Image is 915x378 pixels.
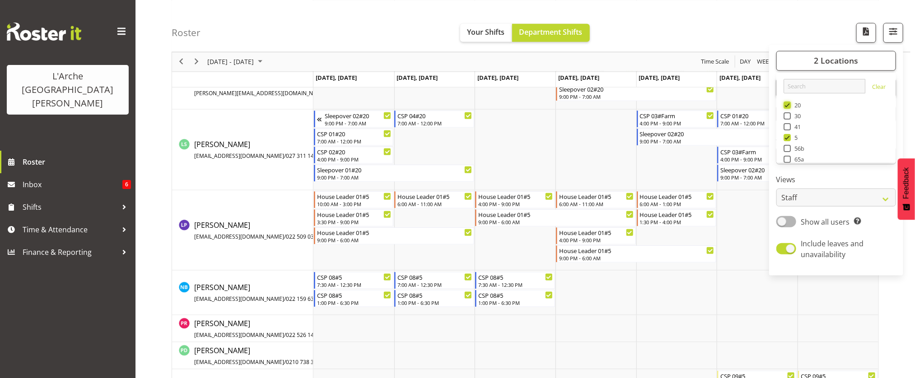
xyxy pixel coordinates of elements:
[194,318,320,339] span: [PERSON_NAME]
[206,56,266,67] button: August 2025
[791,101,801,108] span: 20
[286,358,320,366] span: 0210 738 372
[16,69,120,110] div: L'Arche [GEOGRAPHIC_DATA][PERSON_NAME]
[559,246,714,255] div: House Leader 01#5
[317,281,392,288] div: 7:30 AM - 12:30 PM
[314,209,394,226] div: Lydia Peters"s event - House Leader 01#5 Begin From Monday, August 18, 2025 at 3:30:00 PM GMT+12:...
[556,227,636,244] div: Lydia Peters"s event - House Leader 01#5 Begin From Thursday, August 21, 2025 at 4:00:00 PM GMT+1...
[478,192,553,201] div: House Leader 01#5
[317,192,392,201] div: House Leader 01#5
[637,111,717,128] div: Leanne Smith"s event - CSP 03#Farm Begin From Friday, August 22, 2025 at 4:00:00 PM GMT+12:00 End...
[317,290,392,300] div: CSP 08#5
[314,111,394,128] div: Leanne Smith"s event - Sleepover 02#20 Begin From Sunday, August 17, 2025 at 9:00:00 PM GMT+12:00...
[397,272,472,281] div: CSP 08#5
[314,191,394,208] div: Lydia Peters"s event - House Leader 01#5 Begin From Monday, August 18, 2025 at 10:00:00 AM GMT+12...
[637,129,797,146] div: Leanne Smith"s event - Sleepover 02#20 Begin From Friday, August 22, 2025 at 9:00:00 PM GMT+12:00...
[194,152,284,160] span: [EMAIL_ADDRESS][DOMAIN_NAME]
[872,82,886,93] a: Clear
[791,134,798,141] span: 5
[791,144,805,152] span: 56b
[478,281,553,288] div: 7:30 AM - 12:30 PM
[194,345,320,367] a: [PERSON_NAME][EMAIL_ADDRESS][DOMAIN_NAME]/0210 738 372
[194,358,284,366] span: [EMAIL_ADDRESS][DOMAIN_NAME]
[902,167,910,199] span: Feedback
[314,165,474,182] div: Leanne Smith"s event - Sleepover 01#20 Begin From Monday, August 18, 2025 at 9:00:00 PM GMT+12:00...
[397,290,472,300] div: CSP 08#5
[314,290,394,307] div: Nena Barwell"s event - CSP 08#5 Begin From Monday, August 18, 2025 at 1:00:00 PM GMT+12:00 Ends A...
[475,191,555,208] div: Lydia Peters"s event - House Leader 01#5 Begin From Wednesday, August 20, 2025 at 4:00:00 PM GMT+...
[397,200,472,207] div: 6:00 AM - 11:00 AM
[475,290,555,307] div: Nena Barwell"s event - CSP 08#5 Begin From Wednesday, August 20, 2025 at 1:00:00 PM GMT+12:00 End...
[559,228,634,237] div: House Leader 01#5
[317,210,392,219] div: House Leader 01#5
[204,52,268,71] div: August 18 - 24, 2025
[776,174,896,185] label: Views
[284,358,286,366] span: /
[640,218,714,226] div: 1:30 PM - 4:00 PM
[478,210,633,219] div: House Leader 01#5
[475,209,635,226] div: Lydia Peters"s event - House Leader 01#5 Begin From Wednesday, August 20, 2025 at 9:00:00 PM GMT+...
[23,223,117,236] span: Time & Attendance
[883,23,903,42] button: Filter Shifts
[286,233,320,240] span: 022 509 0343
[314,129,394,146] div: Leanne Smith"s event - CSP 01#20 Begin From Monday, August 18, 2025 at 7:00:00 AM GMT+12:00 Ends ...
[519,27,583,37] span: Department Shifts
[801,217,850,226] span: Show all users
[317,272,392,281] div: CSP 08#5
[194,139,320,161] a: [PERSON_NAME][EMAIL_ADDRESS][DOMAIN_NAME]/027 311 1478
[317,218,392,226] div: 3:30 PM - 9:00 PM
[172,190,313,271] td: Lydia Peters resource
[122,180,131,189] span: 6
[7,23,81,41] img: Rosterit website logo
[559,200,634,207] div: 6:00 AM - 11:00 AM
[397,299,472,306] div: 1:00 PM - 6:30 PM
[317,165,472,174] div: Sleepover 01#20
[314,272,394,289] div: Nena Barwell"s event - CSP 08#5 Begin From Monday, August 18, 2025 at 7:30:00 AM GMT+12:00 Ends A...
[720,111,795,120] div: CSP 01#20
[317,147,392,156] div: CSP 02#20
[478,290,553,300] div: CSP 08#5
[397,111,472,120] div: CSP 04#20
[756,56,774,67] button: Timeline Week
[719,73,761,81] span: [DATE], [DATE]
[397,73,438,81] span: [DATE], [DATE]
[172,65,313,110] td: Kathryn Hunt resource
[478,299,553,306] div: 1:00 PM - 6:30 PM
[475,272,555,289] div: Nena Barwell"s event - CSP 08#5 Begin From Wednesday, August 20, 2025 at 7:30:00 AM GMT+12:00 End...
[284,152,286,160] span: /
[556,191,636,208] div: Lydia Peters"s event - House Leader 01#5 Begin From Thursday, August 21, 2025 at 6:00:00 AM GMT+1...
[397,192,472,201] div: House Leader 01#5
[172,342,313,369] td: Pauline Denton resource
[286,331,320,339] span: 022 526 1409
[23,155,131,169] span: Roster
[756,56,773,67] span: Week
[394,290,474,307] div: Nena Barwell"s event - CSP 08#5 Begin From Tuesday, August 19, 2025 at 1:00:00 PM GMT+12:00 Ends ...
[317,200,392,207] div: 10:00 AM - 3:00 PM
[172,27,201,37] h4: Roster
[640,200,714,207] div: 6:00 AM - 1:00 PM
[317,228,472,237] div: House Leader 01#5
[191,56,203,67] button: Next
[477,73,518,81] span: [DATE], [DATE]
[23,200,117,214] span: Shifts
[194,346,320,366] span: [PERSON_NAME]
[640,120,714,127] div: 4:00 PM - 9:00 PM
[194,282,320,303] span: [PERSON_NAME]
[317,236,472,244] div: 9:00 PM - 6:00 AM
[784,78,865,93] input: Search
[194,89,327,97] span: [PERSON_NAME][EMAIL_ADDRESS][DOMAIN_NAME]
[206,56,255,67] span: [DATE] - [DATE]
[640,129,795,138] div: Sleepover 02#20
[717,165,878,182] div: Leanne Smith"s event - Sleepover 02#20 Begin From Saturday, August 23, 2025 at 9:00:00 PM GMT+12:...
[194,233,284,240] span: [EMAIL_ADDRESS][DOMAIN_NAME]
[189,52,204,71] div: next period
[194,295,284,303] span: [EMAIL_ADDRESS][DOMAIN_NAME]
[194,220,320,241] span: [PERSON_NAME]
[637,209,717,226] div: Lydia Peters"s event - House Leader 01#5 Begin From Friday, August 22, 2025 at 1:30:00 PM GMT+12:...
[194,77,363,97] span: [PERSON_NAME]
[286,152,320,160] span: 027 311 1478
[194,318,320,340] a: [PERSON_NAME][EMAIL_ADDRESS][DOMAIN_NAME]/022 526 1409
[317,138,392,145] div: 7:00 AM - 12:00 PM
[284,331,286,339] span: /
[394,111,474,128] div: Leanne Smith"s event - CSP 04#20 Begin From Tuesday, August 19, 2025 at 7:00:00 AM GMT+12:00 Ends...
